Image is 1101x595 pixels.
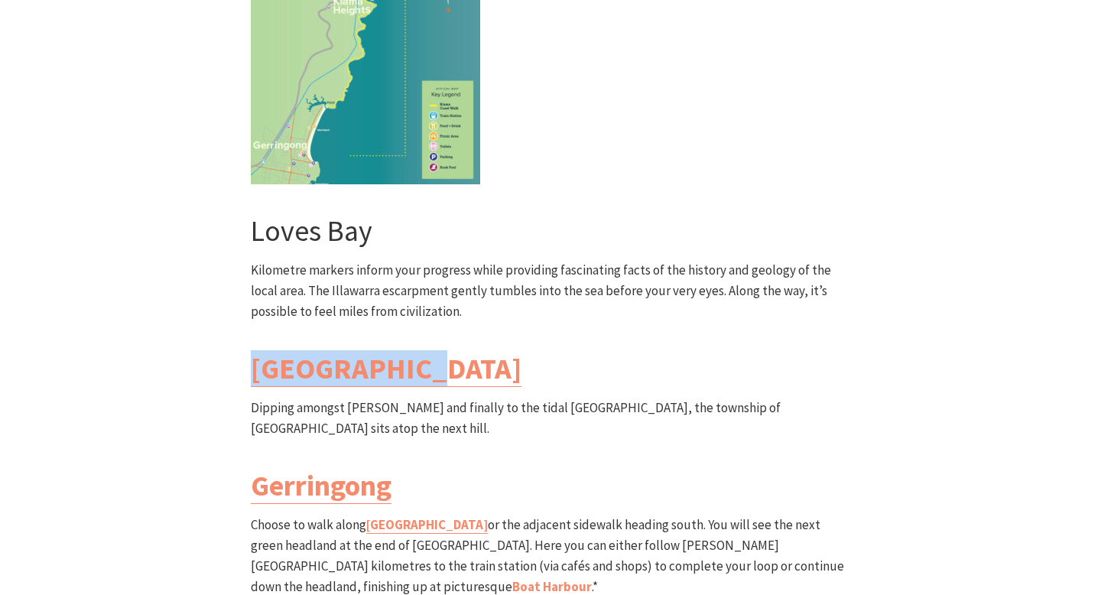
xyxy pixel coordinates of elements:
p: Dipping amongst [PERSON_NAME] and finally to the tidal [GEOGRAPHIC_DATA], the township of [GEOGRA... [251,398,850,439]
a: [GEOGRAPHIC_DATA] [251,350,521,387]
h3: Loves Bay [251,213,850,249]
a: [GEOGRAPHIC_DATA] [366,516,488,534]
p: Kilometre markers inform your progress while providing fascinating facts of the history and geolo... [251,260,850,323]
a: Gerringong [251,467,391,504]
